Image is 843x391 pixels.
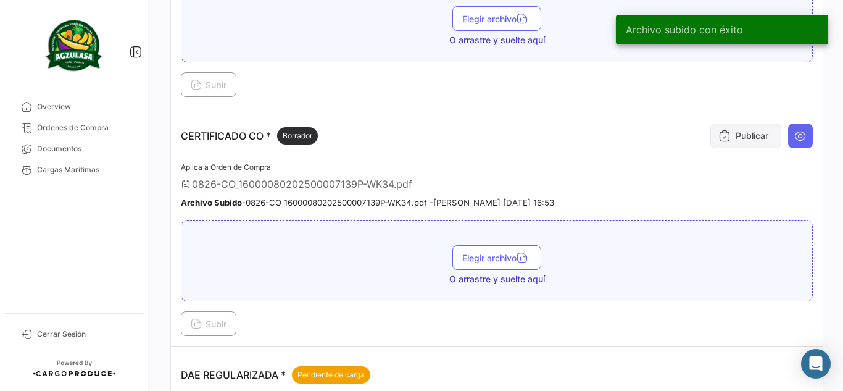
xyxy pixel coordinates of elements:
span: Elegir archivo [462,253,531,263]
span: 0826-CO_16000080202500007139P-WK34.pdf [192,178,412,190]
span: Aplica a Orden de Compra [181,162,271,172]
span: Borrador [283,130,312,141]
b: Archivo Subido [181,198,242,208]
span: Cerrar Sesión [37,329,133,340]
span: Pendiente de carga [297,369,365,380]
span: Elegir archivo [462,14,531,24]
button: Elegir archivo [452,6,541,31]
small: - 0826-CO_16000080202500007139P-WK34.pdf - [PERSON_NAME] [DATE] 16:53 [181,198,554,208]
button: Subir [181,311,236,336]
span: Overview [37,101,133,112]
img: agzulasa-logo.png [43,15,105,77]
p: CERTIFICADO CO * [181,127,318,145]
a: Overview [10,96,138,117]
a: Documentos [10,138,138,159]
button: Elegir archivo [452,245,541,270]
span: O arrastre y suelte aquí [449,34,545,46]
span: Órdenes de Compra [37,122,133,133]
span: Archivo subido con éxito [626,23,743,36]
button: Subir [181,72,236,97]
span: Cargas Marítimas [37,164,133,175]
span: Subir [191,80,226,90]
a: Cargas Marítimas [10,159,138,180]
a: Órdenes de Compra [10,117,138,138]
span: Subir [191,319,226,329]
div: Abrir Intercom Messenger [801,349,831,379]
span: Documentos [37,143,133,154]
span: O arrastre y suelte aquí [449,273,545,285]
button: Publicar [710,124,781,148]
p: DAE REGULARIZADA * [181,366,370,384]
